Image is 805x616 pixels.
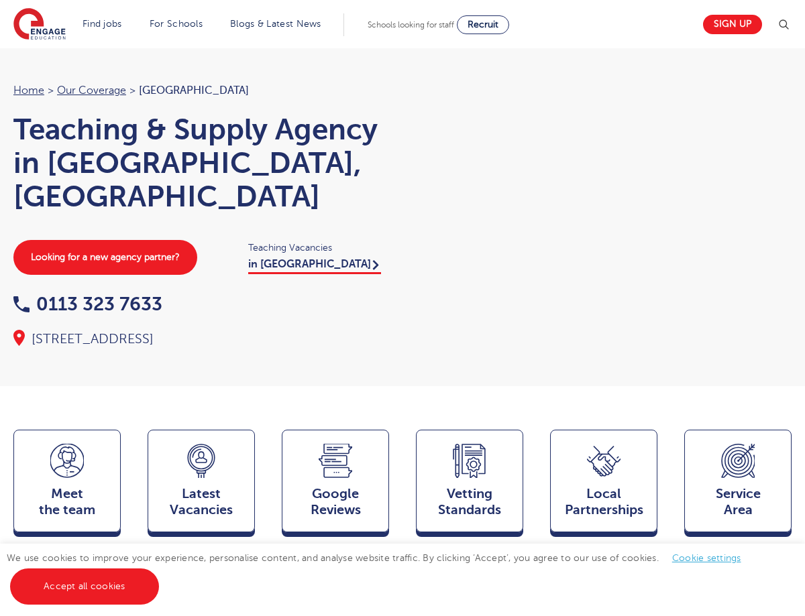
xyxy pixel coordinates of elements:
[48,84,54,97] span: >
[684,430,792,538] a: ServiceArea
[692,486,784,518] span: Service Area
[457,15,509,34] a: Recruit
[13,113,389,213] h1: Teaching & Supply Agency in [GEOGRAPHIC_DATA], [GEOGRAPHIC_DATA]
[550,430,657,538] a: Local Partnerships
[557,486,650,518] span: Local Partnerships
[10,568,159,605] a: Accept all cookies
[139,84,249,97] span: [GEOGRAPHIC_DATA]
[423,486,516,518] span: Vetting Standards
[129,84,136,97] span: >
[155,486,248,518] span: Latest Vacancies
[672,553,741,563] a: Cookie settings
[21,486,113,518] span: Meet the team
[416,430,523,538] a: VettingStandards
[230,19,321,29] a: Blogs & Latest News
[13,330,389,349] div: [STREET_ADDRESS]
[13,84,44,97] a: Home
[148,430,255,538] a: LatestVacancies
[13,294,162,314] a: 0113 323 7633
[248,240,389,255] span: Teaching Vacancies
[468,19,498,29] span: Recruit
[248,258,381,274] a: in [GEOGRAPHIC_DATA]
[289,486,382,518] span: Google Reviews
[13,8,66,42] img: Engage Education
[368,20,454,29] span: Schools looking for staff
[13,240,197,275] a: Looking for a new agency partner?
[13,82,389,99] nav: breadcrumb
[57,84,126,97] a: Our coverage
[83,19,122,29] a: Find jobs
[150,19,203,29] a: For Schools
[7,553,755,591] span: We use cookies to improve your experience, personalise content, and analyse website traffic. By c...
[703,15,762,34] a: Sign up
[13,430,121,538] a: Meetthe team
[282,430,389,538] a: GoogleReviews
